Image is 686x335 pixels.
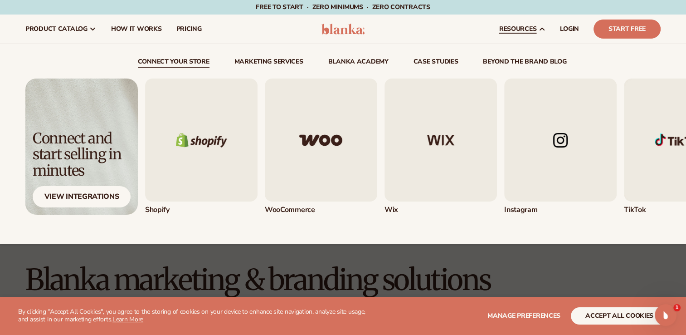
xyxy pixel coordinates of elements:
[655,304,676,326] iframe: Intercom live chat
[169,15,209,44] a: pricing
[560,25,579,33] span: LOGIN
[673,304,681,311] span: 1
[504,205,617,215] div: Instagram
[571,307,668,325] button: accept all cookies
[25,25,88,33] span: product catalog
[504,79,617,215] div: 4 / 5
[487,311,560,320] span: Manage preferences
[384,205,497,215] div: Wix
[256,3,430,11] span: Free to start · ZERO minimums · ZERO contracts
[18,308,372,324] p: By clicking "Accept All Cookies", you agree to the storing of cookies on your device to enhance s...
[594,20,661,39] a: Start Free
[553,15,586,44] a: LOGIN
[499,25,536,33] span: resources
[25,79,138,215] a: Light background with shadow. Connect and start selling in minutes View Integrations
[33,131,131,179] div: Connect and start selling in minutes
[25,79,138,215] img: Light background with shadow.
[104,15,169,44] a: How It Works
[138,59,209,68] a: connect your store
[18,15,104,44] a: product catalog
[33,186,131,207] div: View Integrations
[145,79,258,215] a: Shopify logo. Shopify
[265,79,377,215] div: 2 / 5
[321,24,365,34] img: logo
[487,307,560,325] button: Manage preferences
[145,79,258,215] div: 1 / 5
[384,79,497,202] img: Wix logo.
[414,59,458,68] a: case studies
[265,205,377,215] div: WooCommerce
[145,205,258,215] div: Shopify
[176,25,201,33] span: pricing
[504,79,617,202] img: Instagram logo.
[234,59,303,68] a: Marketing services
[265,79,377,202] img: Woo commerce logo.
[492,15,553,44] a: resources
[111,25,162,33] span: How It Works
[483,59,566,68] a: beyond the brand blog
[384,79,497,215] div: 3 / 5
[504,79,617,215] a: Instagram logo. Instagram
[328,59,389,68] a: Blanka Academy
[384,79,497,215] a: Wix logo. Wix
[145,79,258,202] img: Shopify logo.
[265,79,377,215] a: Woo commerce logo. WooCommerce
[112,315,143,324] a: Learn More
